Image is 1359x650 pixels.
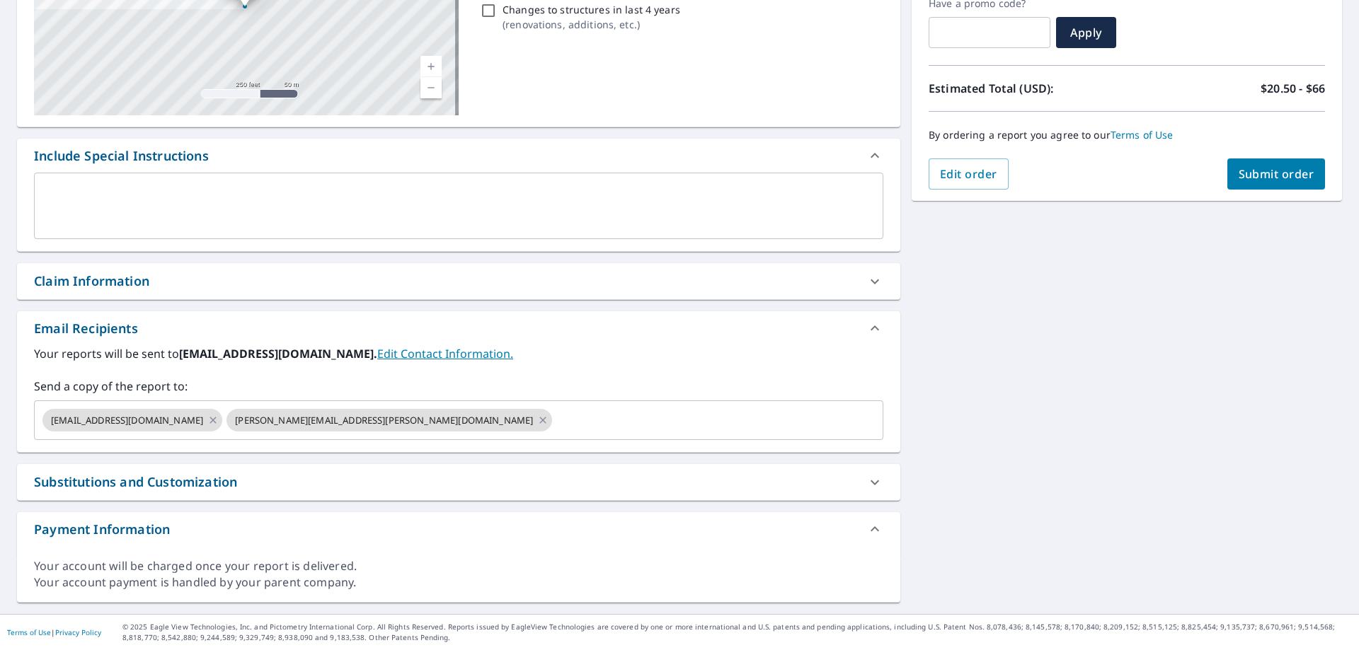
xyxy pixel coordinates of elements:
div: [EMAIL_ADDRESS][DOMAIN_NAME] [42,409,222,431]
span: Submit order [1239,166,1314,182]
a: EditContactInfo [377,346,513,361]
a: Current Level 17, Zoom In [420,56,442,77]
span: Apply [1067,25,1105,40]
button: Edit order [929,158,1009,190]
p: | [7,628,101,637]
div: Include Special Instructions [17,139,900,173]
label: Send a copy of the report to: [34,378,883,395]
div: Claim Information [17,263,900,299]
div: Payment Information [34,520,170,539]
div: Substitutions and Customization [17,464,900,500]
div: Email Recipients [17,311,900,345]
p: By ordering a report you agree to our [929,129,1325,141]
div: Include Special Instructions [34,146,209,166]
div: Substitutions and Customization [34,472,237,492]
p: © 2025 Eagle View Technologies, Inc. and Pictometry International Corp. All Rights Reserved. Repo... [122,622,1352,643]
p: Estimated Total (USD): [929,80,1127,97]
span: [EMAIL_ADDRESS][DOMAIN_NAME] [42,414,212,427]
div: Claim Information [34,272,149,291]
div: [PERSON_NAME][EMAIL_ADDRESS][PERSON_NAME][DOMAIN_NAME] [226,409,552,431]
a: Terms of Use [1111,128,1174,141]
a: Terms of Use [7,627,51,637]
span: [PERSON_NAME][EMAIL_ADDRESS][PERSON_NAME][DOMAIN_NAME] [226,414,541,427]
p: ( renovations, additions, etc. ) [503,17,680,32]
span: Edit order [940,166,997,182]
button: Submit order [1227,158,1326,190]
a: Current Level 17, Zoom Out [420,77,442,98]
b: [EMAIL_ADDRESS][DOMAIN_NAME]. [179,346,377,361]
div: Your account payment is handled by your parent company. [34,574,883,591]
div: Your account will be charged once your report is delivered. [34,558,883,574]
button: Apply [1056,17,1116,48]
label: Your reports will be sent to [34,345,883,362]
a: Privacy Policy [55,627,101,637]
div: Email Recipients [34,319,138,338]
p: $20.50 - $66 [1261,80,1325,97]
p: Changes to structures in last 4 years [503,2,680,17]
div: Payment Information [17,512,900,546]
